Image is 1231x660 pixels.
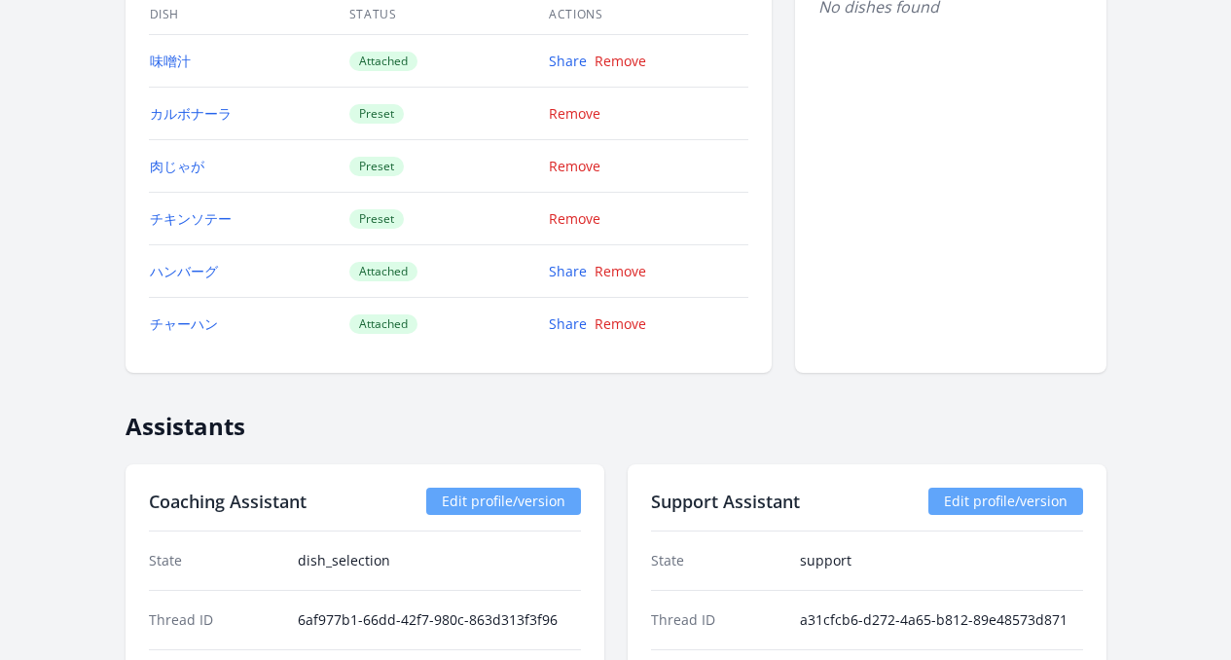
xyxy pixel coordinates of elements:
[549,104,600,123] a: Remove
[549,314,587,333] a: Share
[349,209,404,229] span: Preset
[549,52,587,70] a: Share
[800,610,1083,630] dd: a31cfcb6-d272-4a65-b812-89e48573d871
[150,314,218,333] a: チャーハン
[349,262,417,281] span: Attached
[800,551,1083,570] dd: support
[651,610,784,630] dt: Thread ID
[150,262,218,280] a: ハンバーグ
[426,488,581,515] a: Edit profile/version
[349,314,417,334] span: Attached
[149,551,282,570] dt: State
[150,157,204,175] a: 肉じゃが
[349,157,404,176] span: Preset
[549,209,600,228] a: Remove
[298,551,581,570] dd: dish_selection
[349,52,417,71] span: Attached
[595,262,646,280] a: Remove
[150,52,191,70] a: 味噌汁
[595,52,646,70] a: Remove
[928,488,1083,515] a: Edit profile/version
[549,157,600,175] a: Remove
[149,488,307,515] h2: Coaching Assistant
[149,610,282,630] dt: Thread ID
[298,610,581,630] dd: 6af977b1-66dd-42f7-980c-863d313f3f96
[651,488,800,515] h2: Support Assistant
[595,314,646,333] a: Remove
[150,104,232,123] a: カルボナーラ
[349,104,404,124] span: Preset
[651,551,784,570] dt: State
[126,396,1106,441] h2: Assistants
[549,262,587,280] a: Share
[150,209,232,228] a: チキンソテー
